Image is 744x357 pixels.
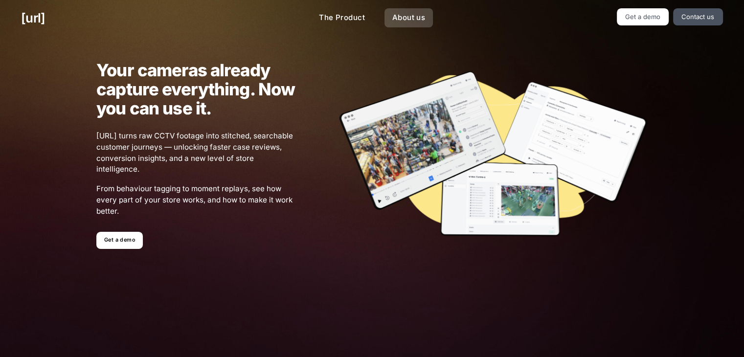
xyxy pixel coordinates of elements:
a: Contact us [673,8,723,25]
a: [URL] [21,8,45,27]
span: [URL] turns raw CCTV footage into stitched, searchable customer journeys — unlocking faster case ... [96,131,295,175]
a: Get a demo [96,232,143,249]
a: Get a demo [617,8,669,25]
a: About us [384,8,433,27]
a: The Product [311,8,373,27]
h1: Your cameras already capture everything. Now you can use it. [96,61,295,118]
span: From behaviour tagging to moment replays, see how every part of your store works, and how to make... [96,183,295,217]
